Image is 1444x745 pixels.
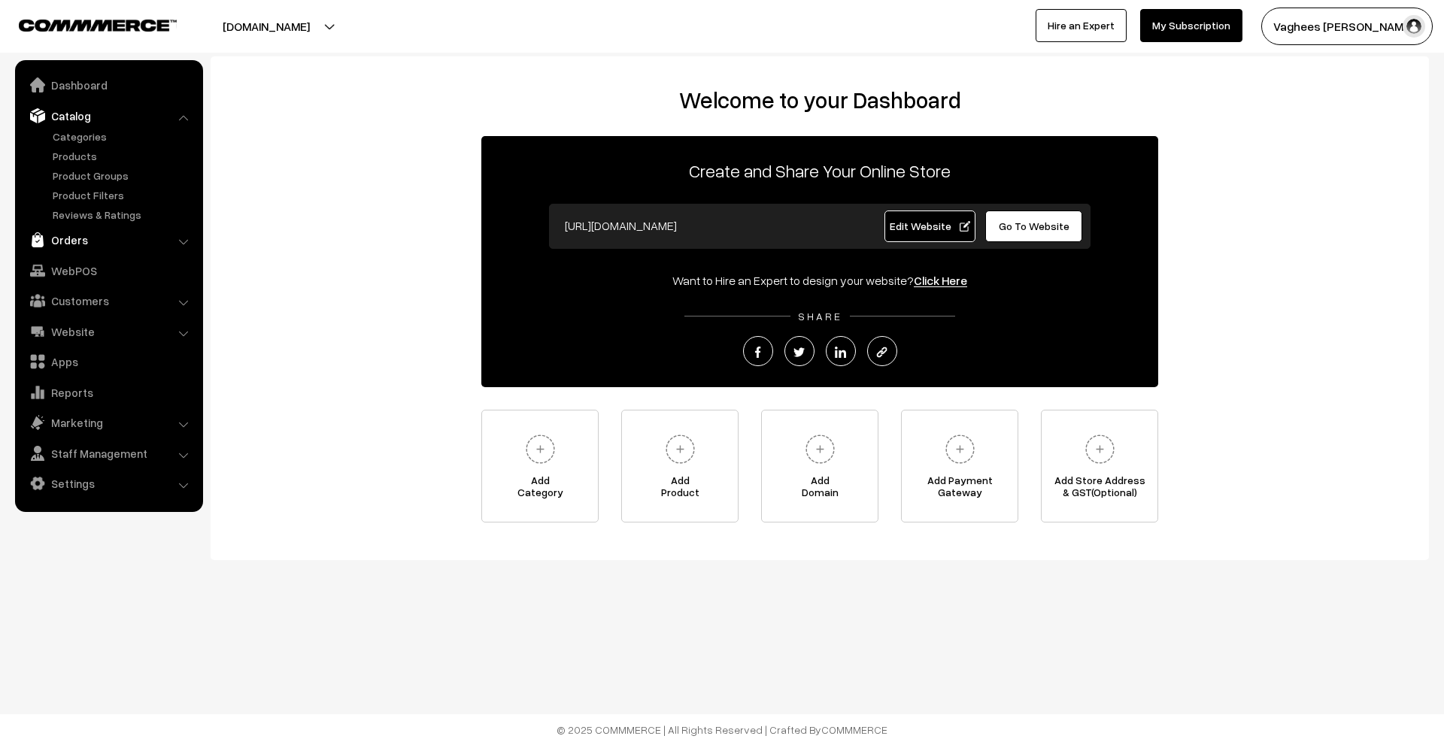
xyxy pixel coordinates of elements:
[821,723,887,736] a: COMMMERCE
[799,429,841,470] img: plus.svg
[49,207,198,223] a: Reviews & Ratings
[481,157,1158,184] p: Create and Share Your Online Store
[49,129,198,144] a: Categories
[481,271,1158,289] div: Want to Hire an Expert to design your website?
[19,409,198,436] a: Marketing
[49,187,198,203] a: Product Filters
[1042,474,1157,504] span: Add Store Address & GST(Optional)
[761,410,878,522] a: AddDomain
[49,168,198,183] a: Product Groups
[19,257,198,284] a: WebPOS
[1041,410,1158,522] a: Add Store Address& GST(Optional)
[901,410,1018,522] a: Add PaymentGateway
[19,348,198,375] a: Apps
[1079,429,1121,470] img: plus.svg
[1140,9,1242,42] a: My Subscription
[914,273,967,288] a: Click Here
[226,86,1414,114] h2: Welcome to your Dashboard
[1261,8,1433,45] button: Vaghees [PERSON_NAME]…
[19,318,198,345] a: Website
[19,470,198,497] a: Settings
[660,429,701,470] img: plus.svg
[939,429,981,470] img: plus.svg
[999,220,1069,232] span: Go To Website
[481,410,599,522] a: AddCategory
[520,429,561,470] img: plus.svg
[762,474,878,504] span: Add Domain
[170,8,363,45] button: [DOMAIN_NAME]
[890,220,970,232] span: Edit Website
[1036,9,1127,42] a: Hire an Expert
[19,226,198,253] a: Orders
[621,410,739,522] a: AddProduct
[1403,15,1425,38] img: user
[49,148,198,164] a: Products
[19,440,198,467] a: Staff Management
[19,379,198,406] a: Reports
[884,210,976,242] a: Edit Website
[19,287,198,314] a: Customers
[482,474,598,504] span: Add Category
[622,474,738,504] span: Add Product
[790,310,850,323] span: SHARE
[985,210,1082,242] a: Go To Website
[19,102,198,129] a: Catalog
[19,71,198,98] a: Dashboard
[902,474,1018,504] span: Add Payment Gateway
[19,15,150,33] a: COMMMERCE
[19,20,177,31] img: COMMMERCE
